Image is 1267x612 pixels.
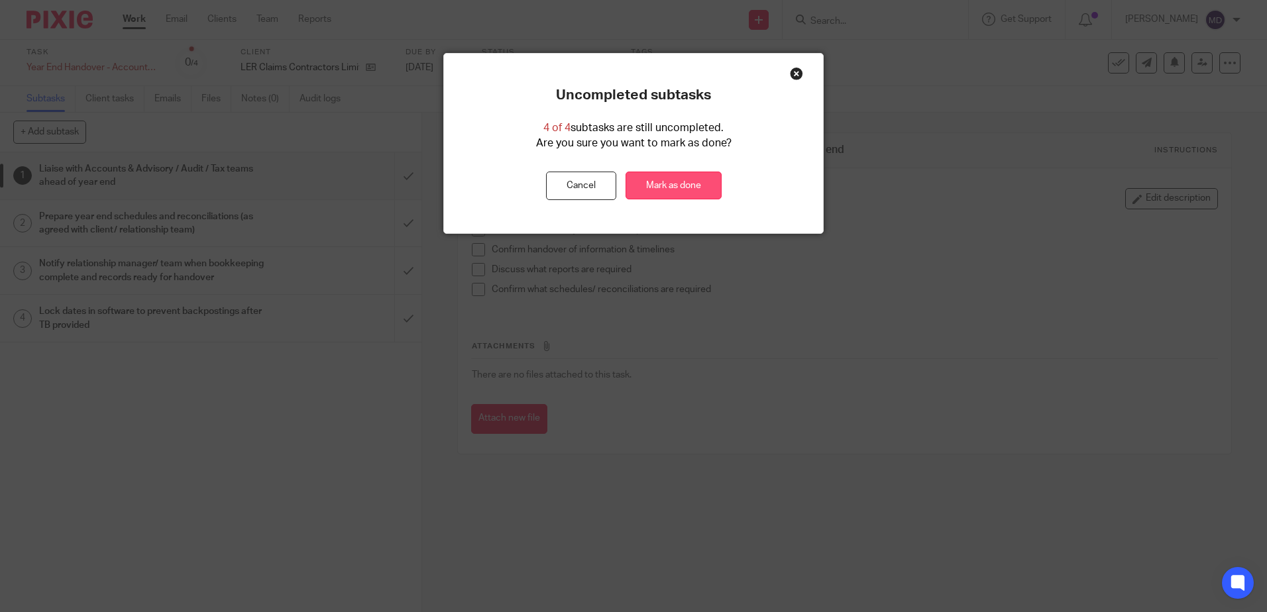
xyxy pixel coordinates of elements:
[790,67,803,80] div: Close this dialog window
[626,172,722,200] a: Mark as done
[536,136,732,151] p: Are you sure you want to mark as done?
[546,172,616,200] button: Cancel
[543,121,724,136] p: subtasks are still uncompleted.
[543,123,571,133] span: 4 of 4
[556,87,711,104] p: Uncompleted subtasks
